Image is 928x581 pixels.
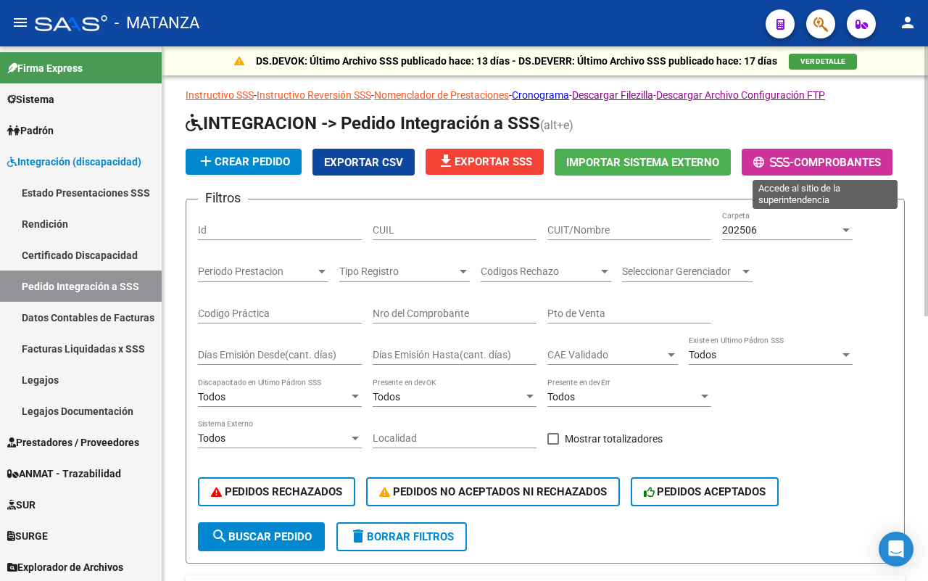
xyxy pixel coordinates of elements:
span: - MATANZA [115,7,199,39]
mat-icon: delete [349,527,367,545]
span: Comprobantes [794,156,881,169]
span: Explorador de Archivos [7,559,123,575]
mat-icon: search [211,527,228,545]
span: PEDIDOS NO ACEPTADOS NI RECHAZADOS [379,485,607,498]
button: Exportar SSS [426,149,544,175]
span: Sistema [7,91,54,107]
span: Todos [373,391,400,403]
button: Buscar Pedido [198,522,325,551]
mat-icon: add [197,152,215,170]
a: Cronograma [512,89,569,101]
span: Buscar Pedido [211,530,312,543]
a: Instructivo Reversión SSS [257,89,371,101]
span: PEDIDOS RECHAZADOS [211,485,342,498]
span: SURGE [7,528,48,544]
span: Todos [547,391,575,403]
span: Firma Express [7,60,83,76]
button: PEDIDOS ACEPTADOS [631,477,779,506]
button: PEDIDOS NO ACEPTADOS NI RECHAZADOS [366,477,620,506]
button: VER DETALLE [789,54,857,70]
span: Borrar Filtros [349,530,454,543]
span: Exportar SSS [437,155,532,168]
span: PEDIDOS ACEPTADOS [644,485,766,498]
mat-icon: menu [12,14,29,31]
button: Crear Pedido [186,149,302,175]
span: ANMAT - Trazabilidad [7,466,121,482]
button: PEDIDOS RECHAZADOS [198,477,355,506]
span: Integración (discapacidad) [7,154,141,170]
span: Todos [198,391,225,403]
button: Importar Sistema Externo [555,149,731,176]
span: CAE Validado [547,349,665,361]
span: SUR [7,497,36,513]
span: INTEGRACION -> Pedido Integración a SSS [186,113,540,133]
span: VER DETALLE [800,57,845,65]
span: Codigos Rechazo [481,265,598,278]
p: - - - - - [186,87,905,103]
span: Todos [198,432,225,444]
span: 202506 [722,224,757,236]
span: Mostrar totalizadores [565,430,663,448]
span: Exportar CSV [324,156,403,169]
span: Crear Pedido [197,155,290,168]
button: Exportar CSV [312,149,415,176]
span: - [753,156,794,169]
mat-icon: person [899,14,916,31]
h3: Filtros [198,188,248,208]
span: Periodo Prestacion [198,265,315,278]
div: Open Intercom Messenger [879,532,913,566]
span: Importar Sistema Externo [566,156,719,169]
a: Descargar Archivo Configuración FTP [656,89,825,101]
button: Borrar Filtros [336,522,467,551]
span: (alt+e) [540,118,573,132]
span: Seleccionar Gerenciador [622,265,739,278]
mat-icon: file_download [437,152,455,170]
span: Prestadores / Proveedores [7,434,139,450]
span: Padrón [7,123,54,139]
a: Descargar Filezilla [572,89,653,101]
a: Instructivo SSS [186,89,254,101]
span: Tipo Registro [339,265,457,278]
p: DS.DEVOK: Último Archivo SSS publicado hace: 13 días - DS.DEVERR: Último Archivo SSS publicado ha... [256,53,777,69]
button: -Comprobantes [742,149,892,176]
span: Todos [689,349,716,360]
a: Nomenclador de Prestaciones [374,89,509,101]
